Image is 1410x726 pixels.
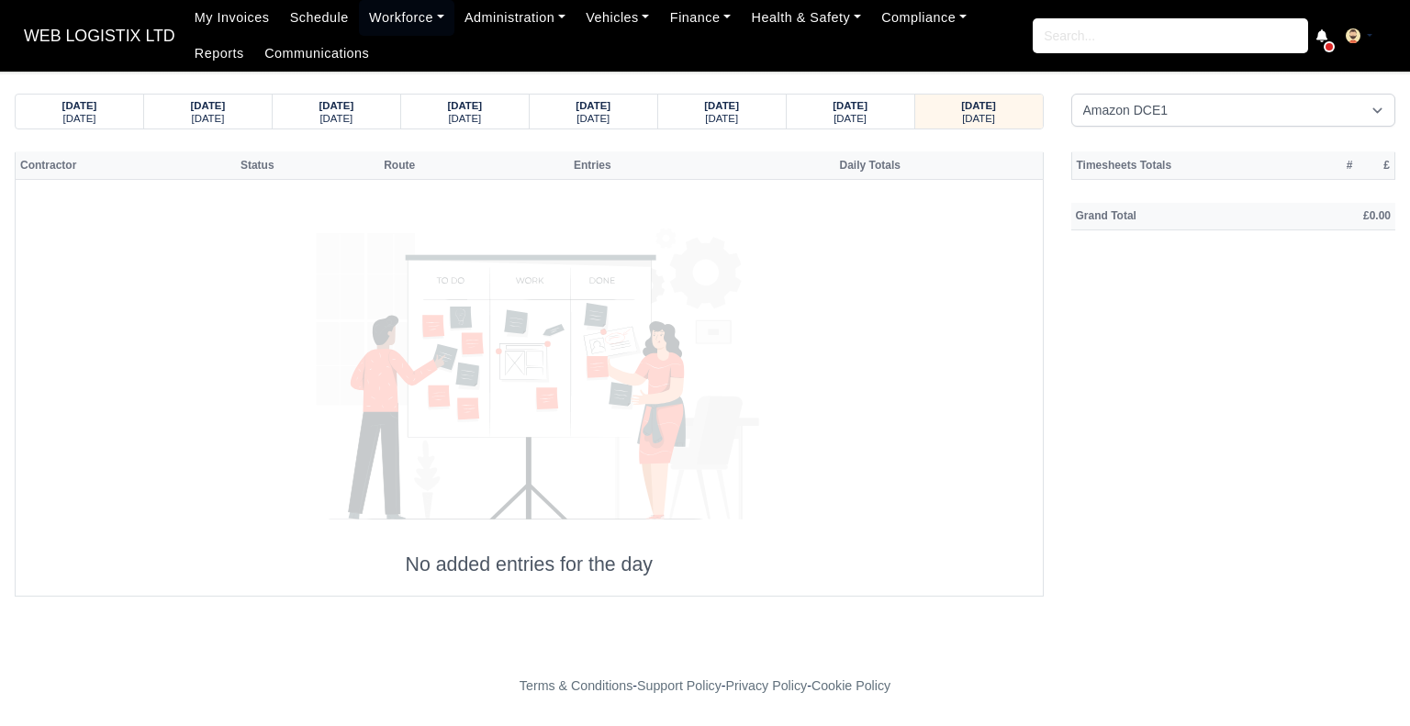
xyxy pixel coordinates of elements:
a: Terms & Conditions [520,678,632,693]
h4: No added entries for the day [20,553,1038,577]
div: - - - [182,676,1228,697]
small: [DATE] [834,113,867,124]
th: Route [379,151,514,179]
th: Entries [514,151,670,179]
small: [DATE] [962,113,995,124]
strong: [DATE] [576,100,610,111]
a: WEB LOGISTIX LTD [15,18,185,54]
th: Timesheets Totals [1071,151,1321,179]
th: £0.00 [1284,203,1396,230]
strong: [DATE] [833,100,867,111]
strong: [DATE] [447,100,482,111]
th: # [1321,151,1358,179]
th: Grand Total [1071,203,1284,230]
div: No added entries for the day [20,199,1038,576]
small: [DATE] [576,113,610,124]
th: Status [236,151,379,179]
a: Communications [254,36,380,72]
th: Daily Totals [670,151,905,179]
small: [DATE] [448,113,481,124]
strong: [DATE] [319,100,353,111]
small: [DATE] [192,113,225,124]
th: Contractor [16,151,236,179]
a: Support Policy [637,678,722,693]
a: Reports [185,36,254,72]
strong: [DATE] [191,100,226,111]
a: Cookie Policy [811,678,890,693]
strong: [DATE] [961,100,996,111]
th: £ [1358,151,1395,179]
input: Search... [1033,18,1308,53]
small: [DATE] [63,113,96,124]
a: Privacy Policy [726,678,808,693]
strong: [DATE] [704,100,739,111]
small: [DATE] [705,113,738,124]
strong: [DATE] [62,100,97,111]
small: [DATE] [319,113,352,124]
span: WEB LOGISTIX LTD [15,17,185,54]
